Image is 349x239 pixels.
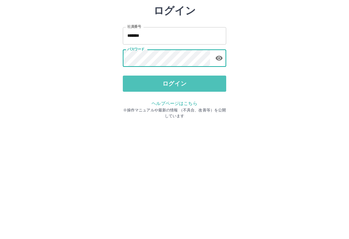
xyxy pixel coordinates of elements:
[153,41,196,53] h2: ログイン
[127,83,144,88] label: パスワード
[123,143,226,155] p: ※操作マニュアルや最新の情報 （不具合、改善等）を公開しています
[123,112,226,128] button: ログイン
[127,60,141,65] label: 社員番号
[152,137,197,142] a: ヘルプページはこちら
